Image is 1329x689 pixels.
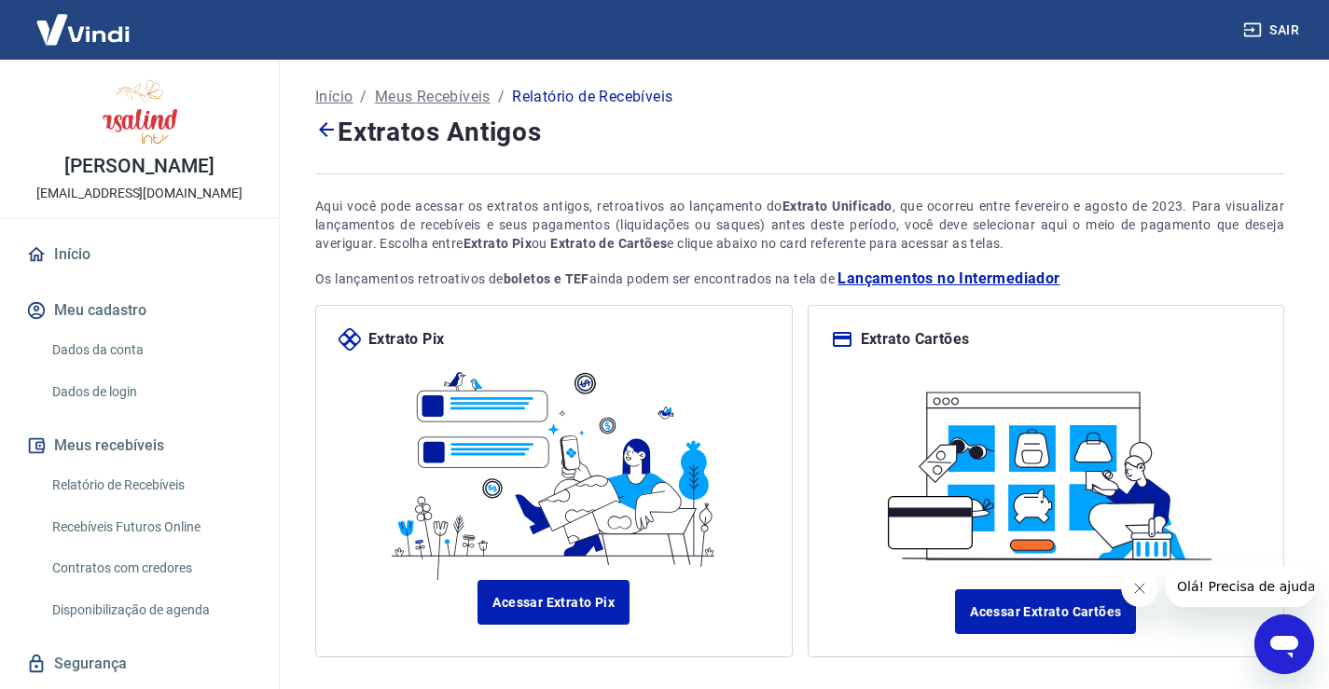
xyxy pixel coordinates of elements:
p: Os lançamentos retroativos de ainda podem ser encontrados na tela de [315,268,1284,290]
strong: boletos e TEF [504,271,589,286]
iframe: Fechar mensagem [1121,570,1158,607]
a: Relatório de Recebíveis [45,466,256,504]
iframe: Botão para abrir a janela de mensagens [1254,614,1314,674]
button: Meu cadastro [22,290,256,331]
p: Relatório de Recebíveis [512,86,672,108]
img: Vindi [22,1,144,58]
button: Sair [1239,13,1307,48]
a: Acessar Extrato Pix [478,580,630,625]
p: Extrato Pix [368,328,444,351]
strong: Extrato de Cartões [550,236,667,251]
span: Olá! Precisa de ajuda? [11,13,157,28]
p: [EMAIL_ADDRESS][DOMAIN_NAME] [36,184,242,203]
button: Meus recebíveis [22,425,256,466]
a: Início [315,86,353,108]
h4: Extratos Antigos [315,112,1284,151]
a: Disponibilização de agenda [45,591,256,629]
a: Lançamentos no Intermediador [838,268,1059,290]
p: / [360,86,367,108]
a: Meus Recebíveis [375,86,491,108]
img: ilustracard.1447bf24807628a904eb562bb34ea6f9.svg [874,373,1218,567]
div: Aqui você pode acessar os extratos antigos, retroativos ao lançamento do , que ocorreu entre feve... [315,197,1284,253]
img: ilustrapix.38d2ed8fdf785898d64e9b5bf3a9451d.svg [381,351,726,580]
a: Acessar Extrato Cartões [955,589,1136,634]
a: Segurança [22,643,256,684]
img: 9bf59bae-73a7-48fb-b073-6b82d5371956.jpeg [103,75,177,149]
strong: Extrato Unificado [782,199,893,214]
a: Dados da conta [45,331,256,369]
a: Dados de login [45,373,256,411]
a: Recebíveis Futuros Online [45,508,256,546]
a: Início [22,234,256,275]
strong: Extrato Pix [464,236,532,251]
a: Contratos com credores [45,549,256,587]
p: / [498,86,505,108]
iframe: Mensagem da empresa [1166,566,1314,607]
p: Extrato Cartões [861,328,970,351]
p: [PERSON_NAME] [64,157,214,176]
